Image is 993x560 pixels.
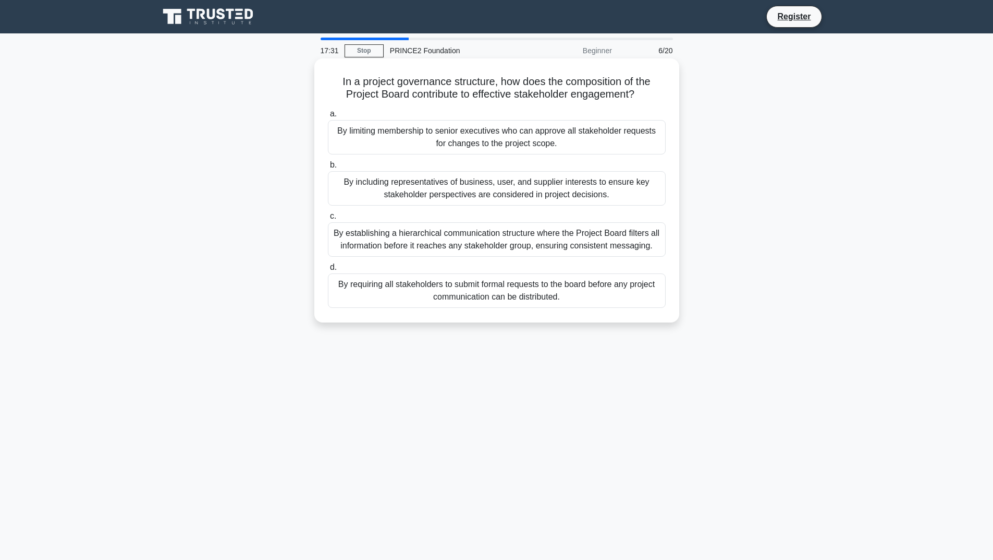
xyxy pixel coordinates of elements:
div: By requiring all stakeholders to submit formal requests to the board before any project communica... [328,273,666,308]
a: Register [771,10,817,23]
div: By establishing a hierarchical communication structure where the Project Board filters all inform... [328,222,666,257]
a: Stop [345,44,384,57]
span: a. [330,109,337,118]
span: b. [330,160,337,169]
span: d. [330,263,337,271]
div: 6/20 [618,40,679,61]
div: PRINCE2 Foundation [384,40,527,61]
div: 17:31 [314,40,345,61]
h5: In a project governance structure, how does the composition of the Project Board contribute to ef... [327,75,667,101]
div: By including representatives of business, user, and supplier interests to ensure key stakeholder ... [328,171,666,206]
div: By limiting membership to senior executives who can approve all stakeholder requests for changes ... [328,120,666,154]
span: c. [330,211,336,220]
div: Beginner [527,40,618,61]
